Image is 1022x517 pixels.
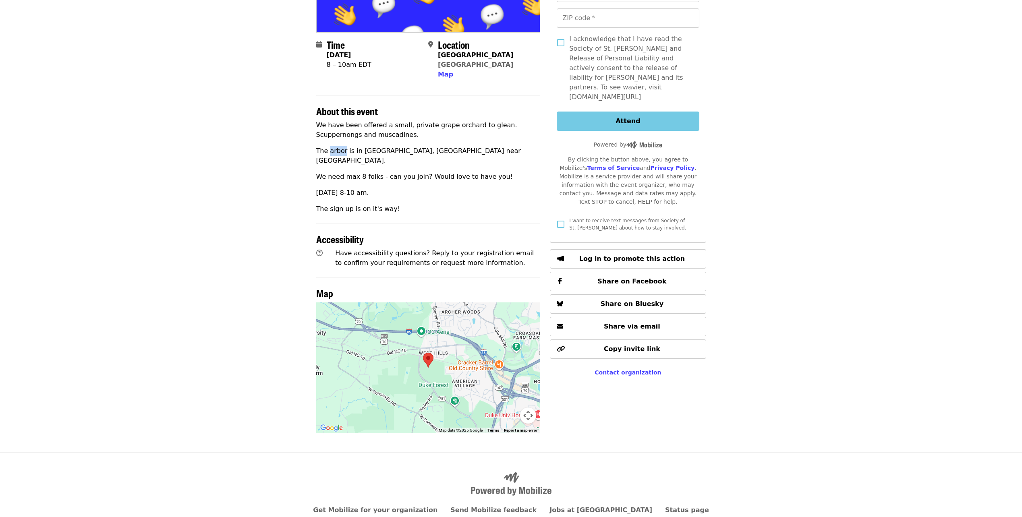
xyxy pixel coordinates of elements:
span: Location [438,37,470,52]
nav: Primary footer navigation [316,505,706,515]
a: [GEOGRAPHIC_DATA] [438,61,513,68]
button: Share via email [550,317,706,336]
span: Have accessibility questions? Reply to your registration email to confirm your requirements or re... [335,249,534,267]
span: Time [327,37,345,52]
p: We need max 8 folks - can you join? Would love to have you! [316,172,541,182]
button: Map [438,70,453,79]
span: Map [438,70,453,78]
a: Contact organization [595,369,661,376]
p: The arbor is in [GEOGRAPHIC_DATA], [GEOGRAPHIC_DATA] near [GEOGRAPHIC_DATA]. [316,146,541,165]
span: Share on Facebook [597,277,666,285]
span: Share on Bluesky [601,300,664,308]
a: Get Mobilize for your organization [313,506,437,514]
span: Accessibility [316,232,364,246]
a: Privacy Policy [650,165,694,171]
button: Map camera controls [520,407,536,424]
p: We have been offered a small, private grape orchard to glean. Scuppernongs and muscadines. [316,120,541,140]
a: Report a map error [504,428,538,432]
span: Copy invite link [604,345,660,353]
span: I acknowledge that I have read the Society of St. [PERSON_NAME] and Release of Personal Liability... [569,34,692,102]
input: ZIP code [557,8,699,28]
span: Log in to promote this action [579,255,685,263]
span: About this event [316,104,378,118]
button: Share on Bluesky [550,294,706,314]
a: Terms of Service [587,165,640,171]
a: Terms (opens in new tab) [487,428,499,432]
button: Attend [557,112,699,131]
p: [DATE] 8-10 am. [316,188,541,198]
span: Map [316,286,333,300]
button: Share on Facebook [550,272,706,291]
strong: [GEOGRAPHIC_DATA] [438,51,513,59]
a: Open this area in Google Maps (opens a new window) [318,423,345,433]
button: Log in to promote this action [550,249,706,269]
span: Share via email [604,323,660,330]
img: Powered by Mobilize [471,472,551,496]
p: The sign up is on it's way! [316,204,541,214]
i: map-marker-alt icon [428,41,433,48]
span: Map data ©2025 Google [439,428,483,432]
strong: [DATE] [327,51,351,59]
span: I want to receive text messages from Society of St. [PERSON_NAME] about how to stay involved. [569,218,686,231]
i: question-circle icon [316,249,323,257]
button: Copy invite link [550,339,706,359]
a: Jobs at [GEOGRAPHIC_DATA] [549,506,652,514]
div: 8 – 10am EDT [327,60,371,70]
i: calendar icon [316,41,322,48]
div: By clicking the button above, you agree to Mobilize's and . Mobilize is a service provider and wi... [557,155,699,206]
a: Send Mobilize feedback [450,506,537,514]
span: Powered by [594,141,662,148]
img: Powered by Mobilize [626,141,662,149]
a: Status page [665,506,709,514]
img: Google [318,423,345,433]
